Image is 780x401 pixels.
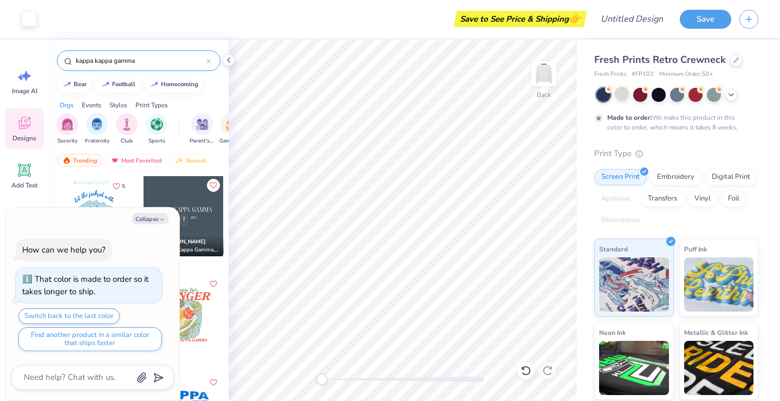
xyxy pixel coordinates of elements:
[175,157,184,164] img: newest.gif
[537,90,551,100] div: Back
[22,274,148,297] div: That color is made to order so it takes longer to ship.
[599,257,669,312] img: Standard
[121,137,133,145] span: Club
[632,70,654,79] span: # FP102
[57,154,102,167] div: Trending
[148,137,165,145] span: Sports
[12,87,37,95] span: Image AI
[207,179,220,192] button: Like
[457,11,584,27] div: Save to See Price & Shipping
[207,277,220,290] button: Like
[18,327,162,351] button: Find another product in a similar color that ships faster
[161,238,206,245] span: [PERSON_NAME]
[226,118,238,131] img: Game Day Image
[650,169,701,185] div: Embroidery
[594,191,638,207] div: Applique
[116,113,138,145] button: filter button
[687,191,718,207] div: Vinyl
[91,118,103,131] img: Fraternity Image
[592,8,672,30] input: Untitled Design
[607,113,652,122] strong: Made to order:
[219,113,244,145] button: filter button
[659,70,713,79] span: Minimum Order: 50 +
[684,341,754,395] img: Metallic & Glitter Ink
[121,118,133,131] img: Club Image
[62,157,71,164] img: trending.gif
[190,113,214,145] div: filter for Parent's Weekend
[116,113,138,145] div: filter for Club
[82,100,101,110] div: Events
[569,12,581,25] span: 👉
[684,257,754,312] img: Puff Ink
[190,113,214,145] button: filter button
[316,374,327,385] div: Accessibility label
[11,181,37,190] span: Add Text
[599,341,669,395] img: Neon Ink
[135,100,168,110] div: Print Types
[190,137,214,145] span: Parent's Weekend
[599,243,628,255] span: Standard
[56,113,78,145] div: filter for Sorority
[108,179,130,193] button: Like
[684,327,748,338] span: Metallic & Glitter Ink
[110,157,119,164] img: most_fav.gif
[112,81,135,87] div: football
[60,100,74,110] div: Orgs
[207,376,220,389] button: Like
[56,113,78,145] button: filter button
[106,154,167,167] div: Most Favorited
[684,243,707,255] span: Puff Ink
[594,53,726,66] span: Fresh Prints Retro Crewneck
[12,134,36,143] span: Designs
[594,169,647,185] div: Screen Print
[721,191,746,207] div: Foil
[144,76,203,93] button: homecoming
[57,137,77,145] span: Sorority
[122,184,125,189] span: 5
[533,63,555,85] img: Back
[161,246,219,254] span: Kappa Kappa Gamma, [GEOGRAPHIC_DATA]
[101,81,110,88] img: trend_line.gif
[22,244,106,255] div: How can we help you?
[85,137,109,145] span: Fraternity
[219,137,244,145] span: Game Day
[599,327,626,338] span: Neon Ink
[85,113,109,145] button: filter button
[594,70,626,79] span: Fresh Prints
[57,76,92,93] button: bear
[146,113,167,145] button: filter button
[196,118,209,131] img: Parent's Weekend Image
[705,169,757,185] div: Digital Print
[146,113,167,145] div: filter for Sports
[85,113,109,145] div: filter for Fraternity
[18,308,120,324] button: Switch back to the last color
[109,100,127,110] div: Styles
[150,81,159,88] img: trend_line.gif
[75,55,206,66] input: Try "Alpha"
[219,113,244,145] div: filter for Game Day
[74,81,87,87] div: bear
[61,118,74,131] img: Sorority Image
[594,212,647,229] div: Rhinestones
[641,191,684,207] div: Transfers
[95,76,140,93] button: football
[132,213,168,224] button: Collapse
[680,10,731,29] button: Save
[594,147,758,160] div: Print Type
[63,81,71,88] img: trend_line.gif
[161,81,198,87] div: homecoming
[607,113,740,132] div: We make this product in this color to order, which means it takes 8 weeks.
[170,154,211,167] div: Newest
[151,118,163,131] img: Sports Image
